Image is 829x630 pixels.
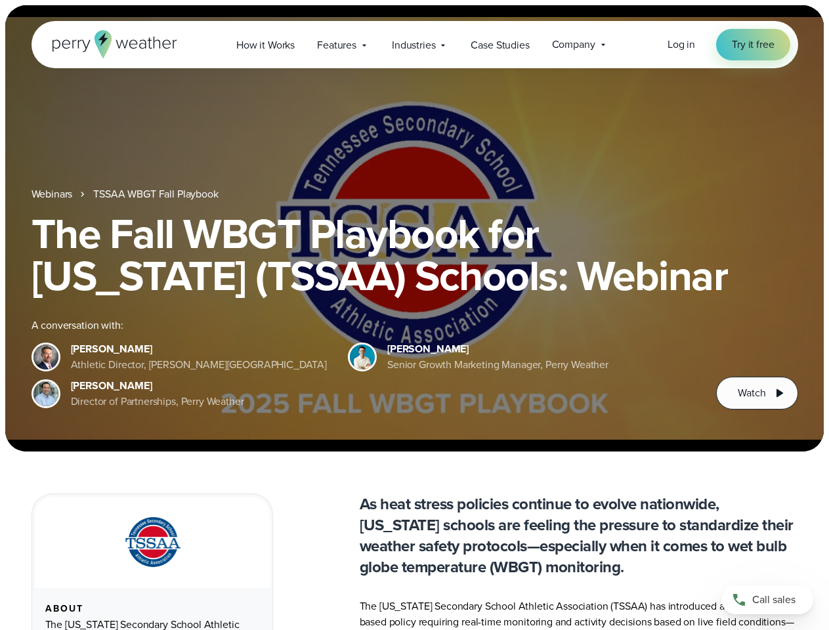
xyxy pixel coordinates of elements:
[33,345,58,369] img: Brian Wyatt
[738,385,765,401] span: Watch
[108,513,196,572] img: TSSAA-Tennessee-Secondary-School-Athletic-Association.svg
[33,381,58,406] img: Jeff Wood
[317,37,356,53] span: Features
[71,378,244,394] div: [PERSON_NAME]
[71,357,328,373] div: Athletic Director, [PERSON_NAME][GEOGRAPHIC_DATA]
[71,394,244,409] div: Director of Partnerships, Perry Weather
[32,318,696,333] div: A conversation with:
[71,341,328,357] div: [PERSON_NAME]
[721,585,813,614] a: Call sales
[716,377,797,409] button: Watch
[32,186,798,202] nav: Breadcrumb
[225,31,306,58] a: How it Works
[387,341,608,357] div: [PERSON_NAME]
[668,37,695,52] a: Log in
[459,31,540,58] a: Case Studies
[471,37,529,53] span: Case Studies
[732,37,774,52] span: Try it free
[32,213,798,297] h1: The Fall WBGT Playbook for [US_STATE] (TSSAA) Schools: Webinar
[350,345,375,369] img: Spencer Patton, Perry Weather
[360,493,798,577] p: As heat stress policies continue to evolve nationwide, [US_STATE] schools are feeling the pressur...
[387,357,608,373] div: Senior Growth Marketing Manager, Perry Weather
[392,37,435,53] span: Industries
[716,29,790,60] a: Try it free
[236,37,295,53] span: How it Works
[32,186,73,202] a: Webinars
[752,592,796,608] span: Call sales
[552,37,595,52] span: Company
[93,186,218,202] a: TSSAA WBGT Fall Playbook
[45,604,259,614] div: About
